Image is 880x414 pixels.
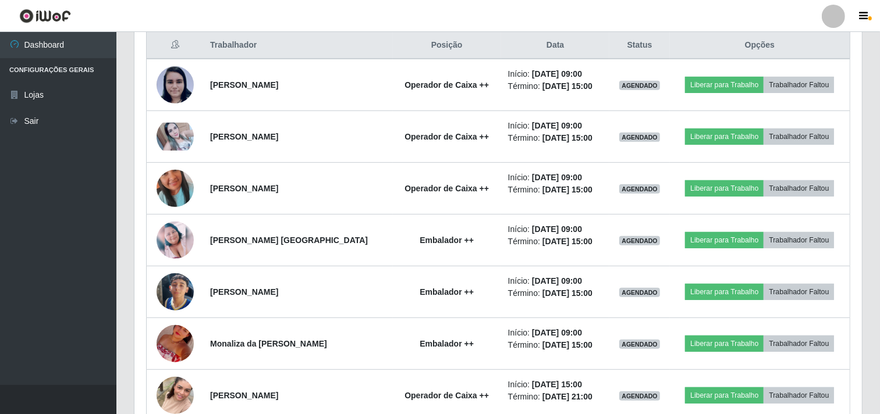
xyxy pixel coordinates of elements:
li: Início: [508,68,603,80]
th: Opções [670,32,850,59]
li: Término: [508,391,603,403]
time: [DATE] 15:00 [542,288,592,298]
span: AGENDADO [619,288,660,297]
li: Término: [508,80,603,92]
strong: Operador de Caixa ++ [404,391,489,400]
li: Início: [508,172,603,184]
li: Início: [508,379,603,391]
strong: Monaliza da [PERSON_NAME] [210,339,327,348]
time: [DATE] 15:00 [542,237,592,246]
li: Início: [508,223,603,235]
button: Trabalhador Faltou [764,77,834,93]
span: AGENDADO [619,81,660,90]
time: [DATE] 09:00 [532,173,582,182]
time: [DATE] 21:00 [542,392,592,401]
button: Liberar para Trabalho [685,180,764,197]
img: 1693706792822.jpeg [157,222,194,259]
li: Término: [508,287,603,299]
time: [DATE] 15:00 [542,185,592,194]
span: AGENDADO [619,184,660,194]
strong: [PERSON_NAME] [GEOGRAPHIC_DATA] [210,235,368,245]
span: AGENDADO [619,236,660,245]
span: AGENDADO [619,340,660,349]
time: [DATE] 15:00 [542,133,592,142]
time: [DATE] 09:00 [532,276,582,285]
li: Início: [508,120,603,132]
button: Trabalhador Faltou [764,387,834,404]
th: Trabalhador [203,32,392,59]
time: [DATE] 15:00 [542,340,592,349]
strong: [PERSON_NAME] [210,132,278,141]
time: [DATE] 09:00 [532,121,582,130]
th: Posição [393,32,501,59]
strong: [PERSON_NAME] [210,391,278,400]
button: Liberar para Trabalho [685,77,764,93]
button: Trabalhador Faltou [764,129,834,145]
li: Início: [508,275,603,287]
time: [DATE] 15:00 [542,81,592,91]
strong: Operador de Caixa ++ [404,132,489,141]
strong: Embalador ++ [420,235,474,245]
strong: [PERSON_NAME] [210,184,278,193]
button: Liberar para Trabalho [685,232,764,248]
strong: Embalador ++ [420,287,474,297]
button: Trabalhador Faltou [764,180,834,197]
img: 1668045195868.jpeg [157,123,194,151]
img: CoreUI Logo [19,9,71,23]
img: 1756230047876.jpeg [157,259,194,325]
li: Término: [508,132,603,144]
li: Início: [508,327,603,339]
time: [DATE] 09:00 [532,328,582,337]
button: Liberar para Trabalho [685,284,764,300]
span: AGENDADO [619,391,660,401]
time: [DATE] 09:00 [532,224,582,234]
button: Liberar para Trabalho [685,336,764,352]
span: AGENDADO [619,133,660,142]
strong: Embalador ++ [420,339,474,348]
img: 1756405310247.jpeg [157,310,194,377]
li: Término: [508,235,603,248]
th: Status [609,32,669,59]
button: Liberar para Trabalho [685,387,764,404]
strong: Operador de Caixa ++ [404,80,489,90]
button: Trabalhador Faltou [764,232,834,248]
img: 1628255605382.jpeg [157,66,194,104]
button: Trabalhador Faltou [764,336,834,352]
button: Liberar para Trabalho [685,129,764,145]
strong: [PERSON_NAME] [210,80,278,90]
img: 1755875001367.jpeg [157,155,194,222]
th: Data [501,32,610,59]
button: Trabalhador Faltou [764,284,834,300]
li: Término: [508,339,603,351]
strong: Operador de Caixa ++ [404,184,489,193]
li: Término: [508,184,603,196]
strong: [PERSON_NAME] [210,287,278,297]
time: [DATE] 15:00 [532,380,582,389]
time: [DATE] 09:00 [532,69,582,78]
